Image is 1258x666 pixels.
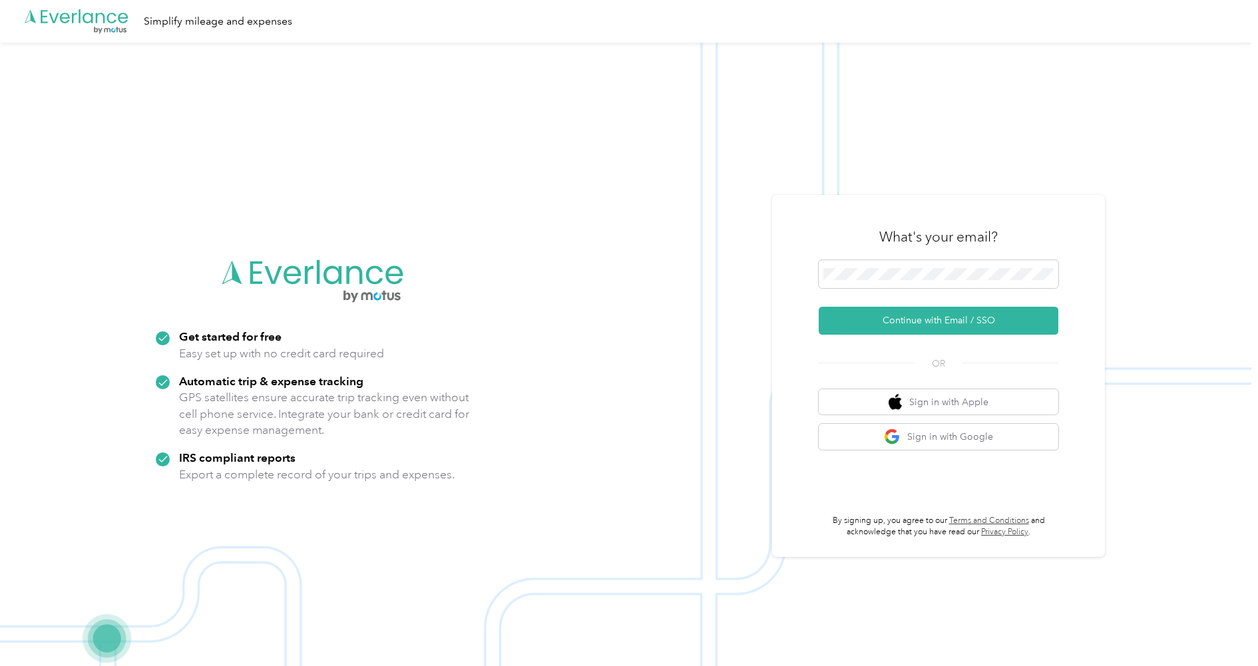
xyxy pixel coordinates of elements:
img: apple logo [889,394,902,411]
p: GPS satellites ensure accurate trip tracking even without cell phone service. Integrate your bank... [179,389,470,438]
h3: What's your email? [879,228,998,246]
iframe: Everlance-gr Chat Button Frame [1183,591,1258,666]
button: Continue with Email / SSO [819,307,1058,335]
p: Export a complete record of your trips and expenses. [179,466,455,483]
p: Easy set up with no credit card required [179,345,384,362]
strong: IRS compliant reports [179,450,296,464]
span: OR [915,357,962,371]
strong: Automatic trip & expense tracking [179,374,363,388]
button: apple logoSign in with Apple [819,389,1058,415]
strong: Get started for free [179,329,282,343]
div: Simplify mileage and expenses [144,13,292,30]
a: Privacy Policy [981,527,1028,537]
p: By signing up, you agree to our and acknowledge that you have read our . [819,515,1058,538]
img: google logo [884,428,901,445]
button: google logoSign in with Google [819,424,1058,450]
a: Terms and Conditions [949,516,1029,526]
